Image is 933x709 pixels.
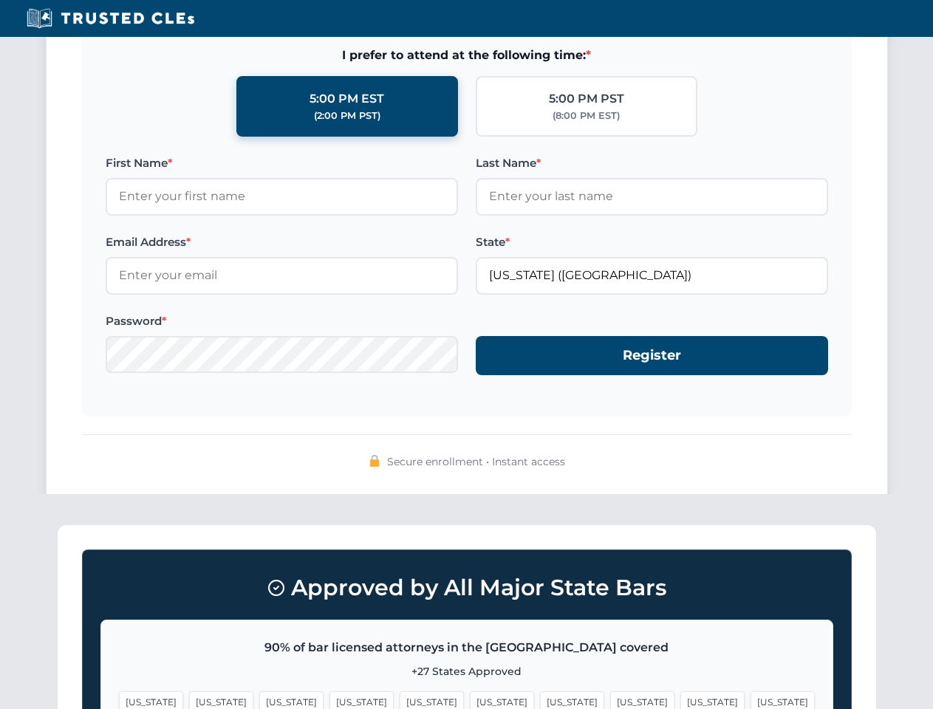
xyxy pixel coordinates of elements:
[387,453,565,470] span: Secure enrollment • Instant access
[369,455,380,467] img: 🔒
[106,257,458,294] input: Enter your email
[476,336,828,375] button: Register
[106,46,828,65] span: I prefer to attend at the following time:
[310,89,384,109] div: 5:00 PM EST
[476,154,828,172] label: Last Name
[22,7,199,30] img: Trusted CLEs
[476,178,828,215] input: Enter your last name
[106,233,458,251] label: Email Address
[553,109,620,123] div: (8:00 PM EST)
[119,663,815,679] p: +27 States Approved
[314,109,380,123] div: (2:00 PM PST)
[119,638,815,657] p: 90% of bar licensed attorneys in the [GEOGRAPHIC_DATA] covered
[106,312,458,330] label: Password
[476,233,828,251] label: State
[106,154,458,172] label: First Name
[549,89,624,109] div: 5:00 PM PST
[100,568,833,608] h3: Approved by All Major State Bars
[476,257,828,294] input: Florida (FL)
[106,178,458,215] input: Enter your first name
